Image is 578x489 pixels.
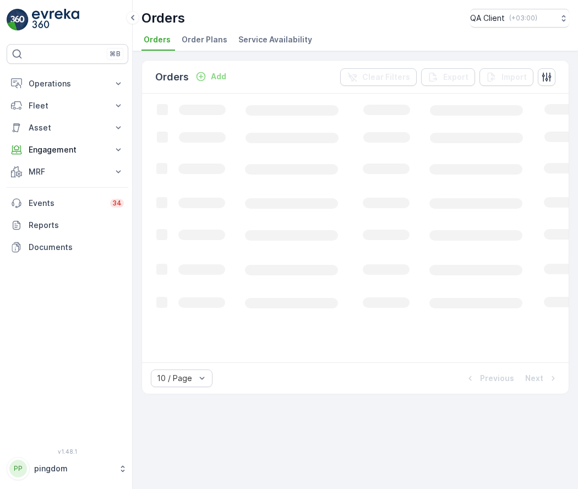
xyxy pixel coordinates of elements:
[480,373,514,384] p: Previous
[29,166,106,177] p: MRF
[7,95,128,117] button: Fleet
[524,372,560,385] button: Next
[182,34,227,45] span: Order Plans
[479,68,533,86] button: Import
[29,100,106,111] p: Fleet
[238,34,312,45] span: Service Availability
[211,71,226,82] p: Add
[7,117,128,139] button: Asset
[29,144,106,155] p: Engagement
[470,9,569,28] button: QA Client(+03:00)
[7,73,128,95] button: Operations
[7,9,29,31] img: logo
[32,9,79,31] img: logo_light-DOdMpM7g.png
[470,13,505,24] p: QA Client
[525,373,543,384] p: Next
[110,50,121,58] p: ⌘B
[141,9,185,27] p: Orders
[112,199,122,208] p: 34
[155,69,189,85] p: Orders
[7,161,128,183] button: MRF
[144,34,171,45] span: Orders
[29,78,106,89] p: Operations
[29,122,106,133] p: Asset
[501,72,527,83] p: Import
[362,72,410,83] p: Clear Filters
[443,72,468,83] p: Export
[7,448,128,455] span: v 1.48.1
[7,457,128,480] button: PPpingdom
[7,236,128,258] a: Documents
[34,463,113,474] p: pingdom
[340,68,417,86] button: Clear Filters
[191,70,231,83] button: Add
[29,220,124,231] p: Reports
[7,192,128,214] a: Events34
[509,14,537,23] p: ( +03:00 )
[29,242,124,253] p: Documents
[9,460,27,477] div: PP
[421,68,475,86] button: Export
[29,198,103,209] p: Events
[7,139,128,161] button: Engagement
[464,372,515,385] button: Previous
[7,214,128,236] a: Reports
